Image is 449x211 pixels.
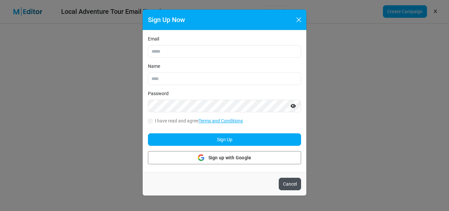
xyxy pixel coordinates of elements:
[148,90,169,97] label: Password
[279,178,301,190] button: Cancel
[148,133,301,146] button: Sign Up
[148,63,160,70] label: Name
[148,15,185,25] h5: Sign Up Now
[291,104,296,108] i: Show password
[148,36,159,42] label: Email
[199,118,243,123] a: Terms and Conditions
[208,154,251,161] span: Sign up with Google
[294,15,304,25] button: Close
[155,118,243,124] label: I have read and agree
[148,151,301,164] button: Sign up with Google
